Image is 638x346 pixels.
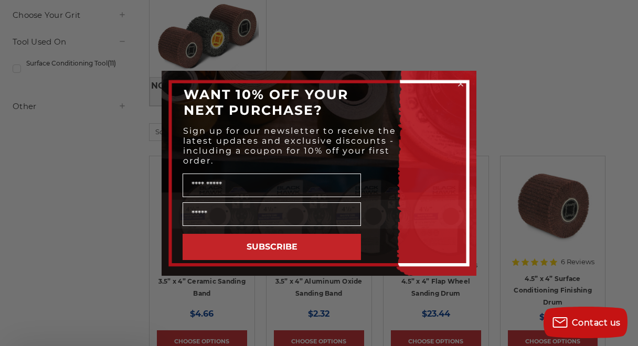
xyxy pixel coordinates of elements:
button: Contact us [544,307,628,338]
button: SUBSCRIBE [183,234,361,260]
span: Contact us [572,318,621,328]
button: Close dialog [455,79,466,89]
span: Sign up for our newsletter to receive the latest updates and exclusive discounts - including a co... [183,126,396,166]
span: WANT 10% OFF YOUR NEXT PURCHASE? [184,87,348,118]
input: Email [183,202,361,226]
